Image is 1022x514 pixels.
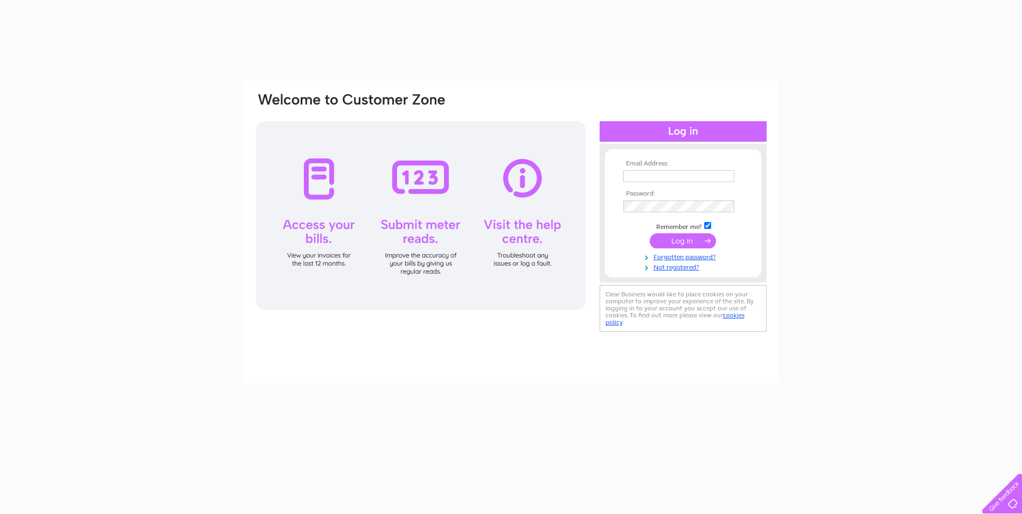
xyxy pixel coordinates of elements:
[623,261,746,272] a: Not registered?
[600,285,767,332] div: Clear Business would like to place cookies on your computer to improve your experience of the sit...
[621,190,746,198] th: Password:
[606,311,745,326] a: cookies policy
[621,160,746,168] th: Email Address:
[621,220,746,231] td: Remember me?
[650,233,716,248] input: Submit
[623,251,746,261] a: Forgotten password?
